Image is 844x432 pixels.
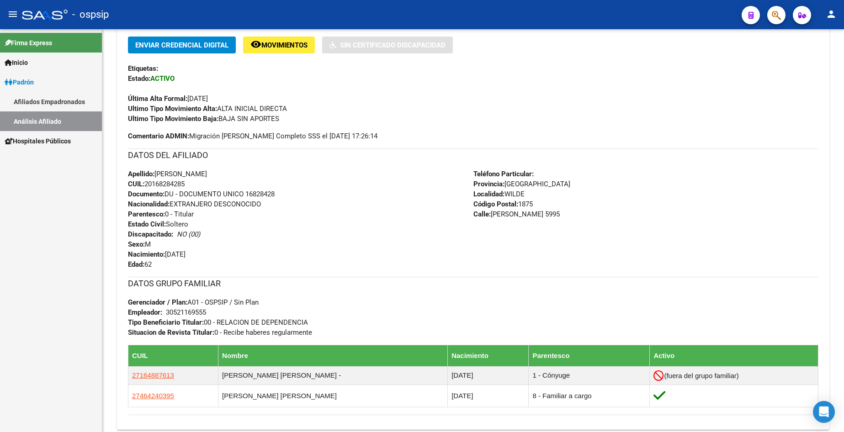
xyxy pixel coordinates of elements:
span: 00 - RELACION DE DEPENDENCIA [128,318,308,327]
span: 0 - Recibe haberes regularmente [128,328,312,337]
strong: Apellido: [128,170,154,178]
th: Nacimiento [448,345,529,366]
strong: Etiquetas: [128,64,158,73]
strong: Estado Civil: [128,220,166,228]
span: M [128,240,151,248]
strong: Tipo Beneficiario Titular: [128,318,204,327]
span: 0 - Titular [128,210,194,218]
td: [DATE] [448,385,529,407]
button: Enviar Credencial Digital [128,37,236,53]
strong: Parentesco: [128,210,165,218]
strong: ACTIVO [150,74,175,83]
strong: Calle: [473,210,491,218]
div: Open Intercom Messenger [813,401,835,423]
strong: Provincia: [473,180,504,188]
strong: Teléfono Particular: [473,170,534,178]
strong: Gerenciador / Plan: [128,298,187,306]
span: A01 - OSPSIP / Sin Plan [128,298,259,306]
span: 20168284285 [128,180,185,188]
strong: Documento: [128,190,165,198]
strong: Empleador: [128,308,162,316]
span: Movimientos [261,41,308,49]
span: [GEOGRAPHIC_DATA] [473,180,570,188]
span: 62 [128,260,152,269]
mat-icon: remove_red_eye [250,39,261,50]
strong: Ultimo Tipo Movimiento Baja: [128,115,218,123]
span: [PERSON_NAME] 5995 [473,210,560,218]
strong: Ultimo Tipo Movimiento Alta: [128,105,217,113]
strong: Nacionalidad: [128,200,170,208]
strong: Situacion de Revista Titular: [128,328,214,337]
span: 1875 [473,200,533,208]
strong: Sexo: [128,240,145,248]
mat-icon: menu [7,9,18,20]
span: Soltero [128,220,188,228]
span: [DATE] [128,250,186,258]
strong: Localidad: [473,190,504,198]
td: [PERSON_NAME] [PERSON_NAME] - [218,366,448,385]
span: EXTRANJERO DESCONOCIDO [128,200,261,208]
h3: DATOS GRUPO FAMILIAR [128,277,818,290]
strong: Estado: [128,74,150,83]
span: Migración [PERSON_NAME] Completo SSS el [DATE] 17:26:14 [128,131,377,141]
span: DU - DOCUMENTO UNICO 16828428 [128,190,275,198]
strong: Comentario ADMIN: [128,132,189,140]
strong: Discapacitado: [128,230,173,238]
button: Sin Certificado Discapacidad [322,37,453,53]
th: Nombre [218,345,448,366]
th: Activo [650,345,818,366]
i: NO (00) [177,230,200,238]
span: WILDE [473,190,525,198]
strong: Código Postal: [473,200,518,208]
span: Padrón [5,77,34,87]
div: 30521169555 [166,307,206,317]
td: [DATE] [448,366,529,385]
span: BAJA SIN APORTES [128,115,279,123]
strong: Última Alta Formal: [128,95,187,103]
span: ALTA INICIAL DIRECTA [128,105,287,113]
td: 8 - Familiar a cargo [529,385,650,407]
td: 1 - Cónyuge [529,366,650,385]
span: Firma Express [5,38,52,48]
span: - ospsip [72,5,109,25]
span: [PERSON_NAME] [128,170,207,178]
span: 27164887613 [132,371,174,379]
span: Inicio [5,58,28,68]
button: Movimientos [243,37,315,53]
span: Enviar Credencial Digital [135,41,228,49]
span: 27464240395 [132,392,174,400]
span: Sin Certificado Discapacidad [340,41,446,49]
span: Hospitales Públicos [5,136,71,146]
strong: Nacimiento: [128,250,165,258]
span: (fuera del grupo familiar) [664,372,738,379]
td: [PERSON_NAME] [PERSON_NAME] [218,385,448,407]
h3: DATOS DEL AFILIADO [128,149,818,162]
th: Parentesco [529,345,650,366]
strong: Edad: [128,260,144,269]
span: [DATE] [128,95,208,103]
strong: CUIL: [128,180,144,188]
mat-icon: person [826,9,837,20]
th: CUIL [128,345,218,366]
